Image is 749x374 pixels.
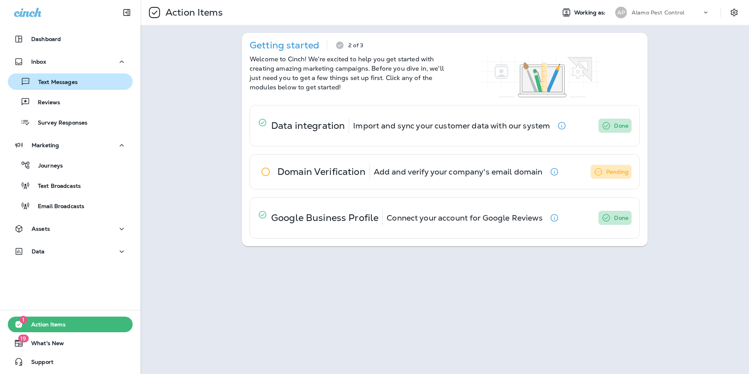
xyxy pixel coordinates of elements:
[32,226,50,232] p: Assets
[8,317,133,332] button: 1Action Items
[8,177,133,194] button: Text Broadcasts
[20,316,27,324] span: 1
[574,9,607,16] span: Working as:
[31,36,61,42] p: Dashboard
[30,183,81,190] p: Text Broadcasts
[271,123,345,129] p: Data integration
[8,244,133,259] button: Data
[32,248,45,255] p: Data
[614,213,628,223] p: Done
[8,114,133,130] button: Survey Responses
[387,215,542,221] p: Connect your account for Google Reviews
[8,157,133,173] button: Journeys
[271,215,378,221] p: Google Business Profile
[30,119,87,127] p: Survey Responses
[31,59,46,65] p: Inbox
[8,221,133,237] button: Assets
[606,167,628,176] p: Pending
[727,5,741,20] button: Settings
[8,31,133,47] button: Dashboard
[8,94,133,110] button: Reviews
[632,9,685,16] p: Alamo Pest Control
[8,73,133,90] button: Text Messages
[116,5,138,20] button: Collapse Sidebar
[162,7,223,18] p: Action Items
[8,137,133,153] button: Marketing
[615,7,627,18] div: AP
[32,142,59,148] p: Marketing
[23,340,64,349] span: What's New
[348,42,363,48] p: 2 of 3
[374,169,543,175] p: Add and verify your company's email domain
[8,54,133,69] button: Inbox
[23,359,53,368] span: Support
[30,162,63,170] p: Journeys
[30,99,60,107] p: Reviews
[8,335,133,351] button: 19What's New
[8,354,133,370] button: Support
[250,42,319,48] p: Getting started
[277,169,366,175] p: Domain Verification
[18,335,28,342] span: 19
[8,198,133,214] button: Email Broadcasts
[250,55,445,92] p: Welcome to Cinch! We're excited to help you get started with creating amazing marketing campaigns...
[30,203,84,210] p: Email Broadcasts
[23,321,66,331] span: Action Items
[30,79,78,86] p: Text Messages
[353,123,550,129] p: Import and sync your customer data with our system
[614,121,628,130] p: Done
